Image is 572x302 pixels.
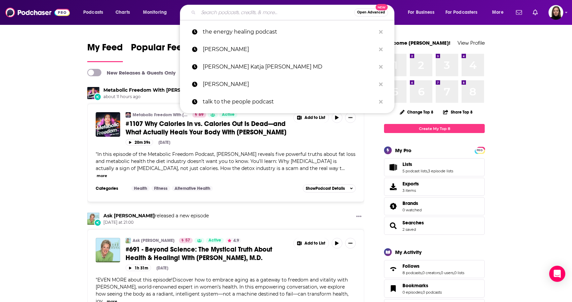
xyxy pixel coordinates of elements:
img: Ask Julie Ryan [126,238,131,243]
button: Show More Button [294,238,329,249]
div: New Episode [94,93,101,100]
button: more [97,173,107,179]
a: #691 - Beyond Science: The Mystical Truth About Health & Healing! With [PERSON_NAME], M.D. [126,245,289,262]
button: Show More Button [353,213,364,221]
span: Exports [386,182,400,191]
a: Brands [386,202,400,211]
span: 57 [185,237,190,244]
h3: released a new episode [103,87,261,93]
div: [DATE] [156,266,168,270]
a: 0 episodes [402,290,422,295]
a: 0 users [441,270,454,275]
span: Popular Feed [131,42,188,57]
span: Active [222,112,235,118]
span: Brands [384,197,485,215]
a: Active [219,112,237,118]
button: Change Top 8 [396,108,437,116]
button: 4.9 [226,238,241,243]
img: #691 - Beyond Science: The Mystical Truth About Health & Healing! With Christiane Northrup, M.D. [96,238,120,262]
span: Add to List [304,115,325,120]
a: Searches [402,220,424,226]
p: the energy healing podcast [203,23,376,41]
a: 0 lists [454,270,464,275]
div: Search podcasts, credits, & more... [186,5,401,20]
input: Search podcasts, credits, & more... [198,7,354,18]
button: open menu [441,7,487,18]
div: My Pro [395,147,412,154]
span: Follows [402,263,420,269]
a: 0 watched [402,208,422,212]
h3: released a new episode [103,213,209,219]
img: Ask Julie Ryan [87,213,99,225]
button: open menu [403,7,443,18]
img: Metabolic Freedom With Ben Azadi [126,112,131,118]
a: Metabolic Freedom With Ben Azadi [103,87,207,93]
button: Show More Button [294,112,329,123]
span: , [454,270,454,275]
span: Bookmarks [384,279,485,298]
button: Open AdvancedNew [354,8,388,16]
img: Metabolic Freedom With Ben Azadi [87,87,99,99]
a: Brands [402,200,422,206]
img: #1107 Why Calories In vs. Calories Out Is Dead—and What Actually Heals Your Body With Ben Azadi [96,112,120,137]
span: New [376,4,388,10]
span: [DATE] at 21:00 [103,220,209,225]
span: Searches [384,217,485,235]
span: Podcasts [83,8,103,17]
span: Exports [402,181,419,187]
a: Active [206,238,224,243]
a: Podchaser - Follow, Share and Rate Podcasts [5,6,70,19]
span: More [492,8,504,17]
a: 0 podcasts [423,290,442,295]
a: My Feed [87,42,123,62]
span: Bookmarks [402,283,428,289]
span: Charts [115,8,130,17]
span: For Business [408,8,434,17]
a: Show notifications dropdown [513,7,525,18]
a: Ask [PERSON_NAME] [133,238,175,243]
span: #1107 Why Calories In vs. Calories Out Is Dead—and What Actually Heals Your Body With [PERSON_NAME] [126,120,286,136]
a: Alternative Health [172,186,213,191]
a: Health [131,186,150,191]
a: Bookmarks [402,283,442,289]
span: PRO [476,148,484,153]
div: New Episode [94,219,101,226]
a: 3 episode lists [428,169,453,173]
p: talk to the people podcast [203,93,376,111]
a: #1107 Why Calories In vs. Calories Out Is Dead—and What Actually Heals Your Body With [PERSON_NAME] [126,120,289,136]
button: Show profile menu [549,5,563,20]
span: Brands [402,200,418,206]
span: " [96,151,355,171]
a: [PERSON_NAME] [180,76,394,93]
p: Dr. Katia Meier [203,41,376,58]
a: Searches [386,221,400,230]
span: Active [208,237,221,244]
h3: Categories [96,186,126,191]
a: View Profile [458,40,485,46]
span: My Feed [87,42,123,57]
a: Exports [384,178,485,196]
span: 69 [199,112,203,118]
span: ... [342,165,345,171]
button: open menu [487,7,512,18]
a: Ask Julie Ryan [103,213,155,219]
button: 1h 31m [126,265,151,271]
div: My Activity [395,249,422,255]
a: Follows [402,263,464,269]
span: In this episode of the Metabolic Freedom Podcast, [PERSON_NAME] reveals five powerful truths abou... [96,151,355,171]
button: 20m 39s [126,139,153,145]
a: 69 [192,112,206,118]
button: Share Top 8 [443,105,473,119]
a: Lists [402,161,453,167]
div: Open Intercom Messenger [549,266,565,282]
a: Bookmarks [386,284,400,293]
a: 5 podcast lists [402,169,427,173]
a: Popular Feed [131,42,188,62]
